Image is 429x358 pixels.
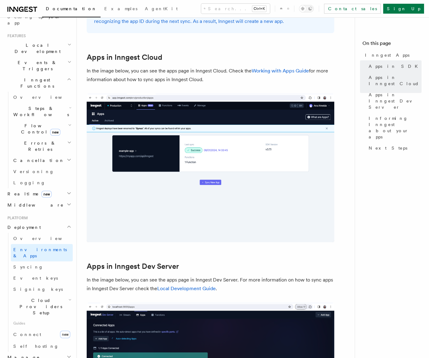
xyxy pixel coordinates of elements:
[5,11,73,28] a: Setting up your app
[11,328,73,341] a: Connectnew
[41,191,52,198] span: new
[5,216,28,220] span: Platform
[87,53,162,62] a: Apps in Inngest Cloud
[141,2,181,17] a: AgentKit
[11,261,73,273] a: Syncing
[101,2,141,17] a: Examples
[11,177,73,188] a: Logging
[50,129,60,136] span: new
[324,4,381,14] a: Contact sales
[11,92,73,103] a: Overview
[5,57,73,74] button: Events & Triggers
[5,92,73,188] div: Inngest Functions
[13,332,41,337] span: Connect
[157,286,216,291] a: Local Development Guide
[369,92,422,110] span: Apps in Inngest Dev Server
[13,276,58,281] span: Event keys
[11,140,67,152] span: Errors & Retries
[369,115,422,140] span: Informing Inngest about your apps
[5,233,73,352] div: Deployment
[11,297,68,316] span: Cloud Providers Setup
[366,142,422,154] a: Next Steps
[5,33,26,38] span: Features
[87,94,334,242] img: Inngest Cloud screen with apps
[42,2,101,17] a: Documentation
[369,74,422,87] span: Apps in Inngest Cloud
[104,6,137,11] span: Examples
[5,40,73,57] button: Local Development
[13,95,77,100] span: Overview
[13,287,63,292] span: Signing keys
[5,42,67,55] span: Local Development
[13,236,77,241] span: Overview
[11,123,68,135] span: Flow Control
[11,295,73,318] button: Cloud Providers Setup
[201,4,270,14] button: Search...Ctrl+K
[5,188,73,199] button: Realtimenew
[11,233,73,244] a: Overview
[5,191,52,197] span: Realtime
[11,284,73,295] a: Signing keys
[11,244,73,261] a: Environments & Apps
[383,4,424,14] a: Sign Up
[13,169,54,174] span: Versioning
[11,157,64,164] span: Cancellation
[5,222,73,233] button: Deployment
[366,113,422,142] a: Informing Inngest about your apps
[5,199,73,211] button: Middleware
[5,59,67,72] span: Events & Triggers
[366,89,422,113] a: Apps in Inngest Dev Server
[369,63,422,69] span: Apps in SDK
[299,5,314,12] button: Toggle dark mode
[11,341,73,352] a: Self hosting
[13,264,43,269] span: Syncing
[11,103,73,120] button: Steps & Workflows
[145,6,178,11] span: AgentKit
[366,72,422,89] a: Apps in Inngest Cloud
[11,120,73,138] button: Flow Controlnew
[252,68,309,74] a: Working with Apps Guide
[252,6,266,12] kbd: Ctrl+K
[365,52,409,58] span: Inngest Apps
[362,50,422,61] a: Inngest Apps
[13,180,45,185] span: Logging
[13,344,59,349] span: Self hosting
[11,166,73,177] a: Versioning
[11,318,73,328] span: Guides
[5,77,67,89] span: Inngest Functions
[11,273,73,284] a: Event keys
[5,224,41,230] span: Deployment
[5,74,73,92] button: Inngest Functions
[11,105,69,118] span: Steps & Workflows
[87,67,334,84] p: In the image below, you can see the apps page in Inngest Cloud. Check the for more information ab...
[46,6,97,11] span: Documentation
[60,331,70,338] span: new
[87,276,334,293] p: In the image below, you can see the apps page in Inngest Dev Server. For more information on how ...
[366,61,422,72] a: Apps in SDK
[87,262,179,271] a: Apps in Inngest Dev Server
[11,155,73,166] button: Cancellation
[5,202,64,208] span: Middleware
[13,247,67,258] span: Environments & Apps
[369,145,407,151] span: Next Steps
[11,138,73,155] button: Errors & Retries
[362,40,422,50] h4: On this page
